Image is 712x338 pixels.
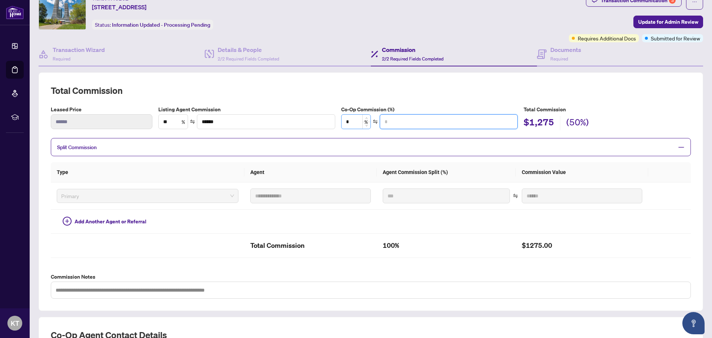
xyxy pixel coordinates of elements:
[51,273,691,281] label: Commission Notes
[92,20,213,30] div: Status:
[51,85,691,96] h2: Total Commission
[57,144,97,151] span: Split Commission
[382,45,444,54] h4: Commission
[382,56,444,62] span: 2/2 Required Fields Completed
[250,240,371,252] h2: Total Commission
[51,105,152,114] label: Leased Price
[524,105,691,114] h5: Total Commission
[522,240,642,252] h2: $1275.00
[516,162,648,183] th: Commission Value
[61,190,234,201] span: Primary
[53,56,70,62] span: Required
[218,56,279,62] span: 2/2 Required Fields Completed
[383,240,510,252] h2: 100%
[513,193,518,198] span: swap
[92,3,146,12] span: [STREET_ADDRESS]
[57,216,152,227] button: Add Another Agent or Referral
[373,119,378,124] span: swap
[53,45,105,54] h4: Transaction Wizard
[158,105,335,114] label: Listing Agent Commission
[377,162,516,183] th: Agent Commission Split (%)
[51,162,244,183] th: Type
[6,6,24,19] img: logo
[11,318,19,328] span: KT
[550,56,568,62] span: Required
[651,34,700,42] span: Submitted for Review
[365,124,368,127] span: down
[112,22,210,28] span: Information Updated - Processing Pending
[578,34,636,42] span: Requires Additional Docs
[566,116,589,130] h2: (50%)
[341,105,518,114] label: Co-Op Commission (%)
[75,217,146,226] span: Add Another Agent or Referral
[362,122,370,129] span: Decrease Value
[218,45,279,54] h4: Details & People
[678,144,685,151] span: minus
[524,116,554,130] h2: $1,275
[550,45,581,54] h4: Documents
[51,138,691,156] div: Split Commission
[362,115,370,122] span: Increase Value
[244,162,377,183] th: Agent
[63,217,72,226] span: plus-circle
[365,117,368,119] span: up
[633,16,703,28] button: Update for Admin Review
[190,119,195,124] span: swap
[682,312,705,334] button: Open asap
[638,16,698,28] span: Update for Admin Review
